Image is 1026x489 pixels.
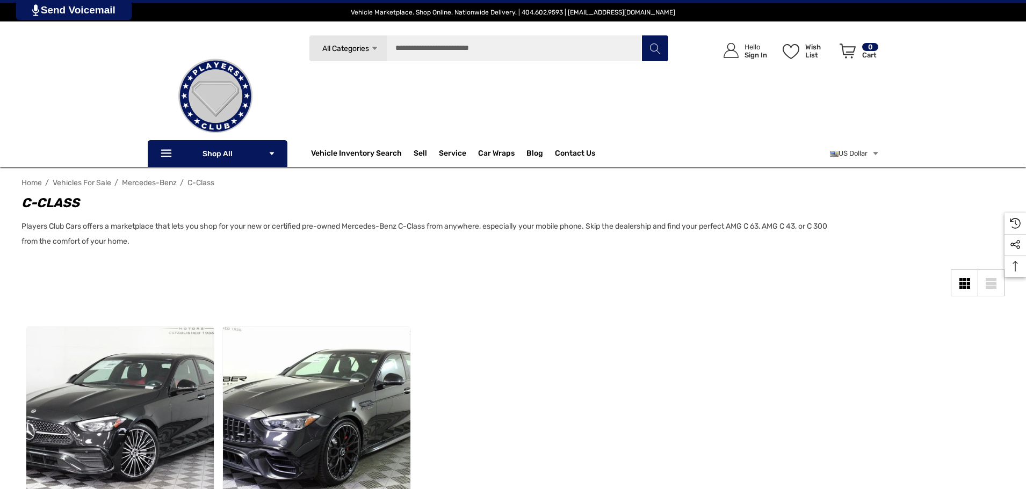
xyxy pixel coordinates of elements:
[414,149,427,160] span: Sell
[526,149,543,160] a: Blog
[862,51,878,59] p: Cart
[805,43,834,59] p: Wish List
[187,178,214,187] a: C-Class
[478,149,515,160] span: Car Wraps
[840,43,856,59] svg: Review Your Cart
[783,44,799,59] svg: Wish List
[978,269,1005,296] a: List View
[1005,261,1026,272] svg: Top
[21,193,827,213] h1: C-Class
[53,178,111,187] a: Vehicles For Sale
[830,143,879,164] a: USD
[322,44,369,53] span: All Categories
[439,149,466,160] a: Service
[160,148,176,160] svg: Icon Line
[21,178,42,187] a: Home
[835,32,879,74] a: Cart with 0 items
[122,178,177,187] a: Mercedes-Benz
[148,140,287,167] p: Shop All
[21,219,827,249] p: Players Club Cars offers a marketplace that lets you shop for your new or certified pre-owned Mer...
[371,45,379,53] svg: Icon Arrow Down
[32,4,39,16] img: PjwhLS0gR2VuZXJhdG9yOiBHcmF2aXQuaW8gLS0+PHN2ZyB4bWxucz0iaHR0cDovL3d3dy53My5vcmcvMjAwMC9zdmciIHhtb...
[351,9,675,16] span: Vehicle Marketplace. Shop Online. Nationwide Delivery. | 404.602.9593 | [EMAIL_ADDRESS][DOMAIN_NAME]
[951,269,978,296] a: Grid View
[21,173,1005,192] nav: Breadcrumb
[414,143,439,164] a: Sell
[711,32,772,69] a: Sign in
[1010,218,1021,229] svg: Recently Viewed
[311,149,402,160] a: Vehicle Inventory Search
[1010,239,1021,250] svg: Social Media
[745,51,767,59] p: Sign In
[268,150,276,157] svg: Icon Arrow Down
[641,35,668,62] button: Search
[478,143,526,164] a: Car Wraps
[555,149,595,160] a: Contact Us
[162,42,269,150] img: Players Club | Cars For Sale
[724,43,739,58] svg: Icon User Account
[745,43,767,51] p: Hello
[309,35,387,62] a: All Categories Icon Arrow Down Icon Arrow Up
[862,43,878,51] p: 0
[778,32,835,69] a: Wish List Wish List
